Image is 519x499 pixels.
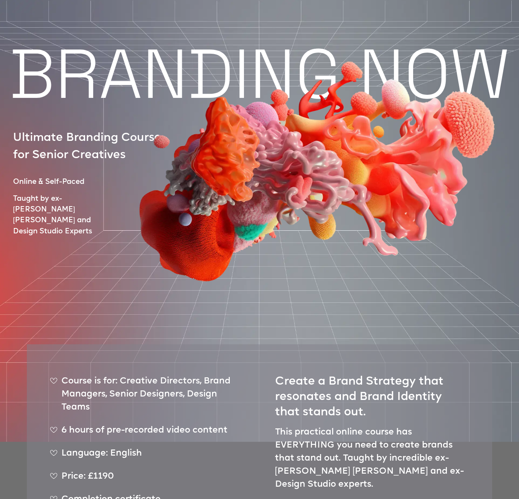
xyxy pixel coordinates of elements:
p: Taught by ex-[PERSON_NAME] [PERSON_NAME] and Design Studio Experts [13,194,117,238]
div: Course is for: Creative Directors, Brand Managers, Senior Designers, Design Teams [50,375,244,420]
div: 6 hours of pre-recorded video content [50,424,244,443]
div: Price: £1190 [50,470,244,489]
h2: Create a Brand Strategy that resonates and Brand Identity that stands out. [275,367,470,420]
p: Ultimate Branding Course for Senior Creatives [13,130,169,164]
div: Language: English [50,447,244,466]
